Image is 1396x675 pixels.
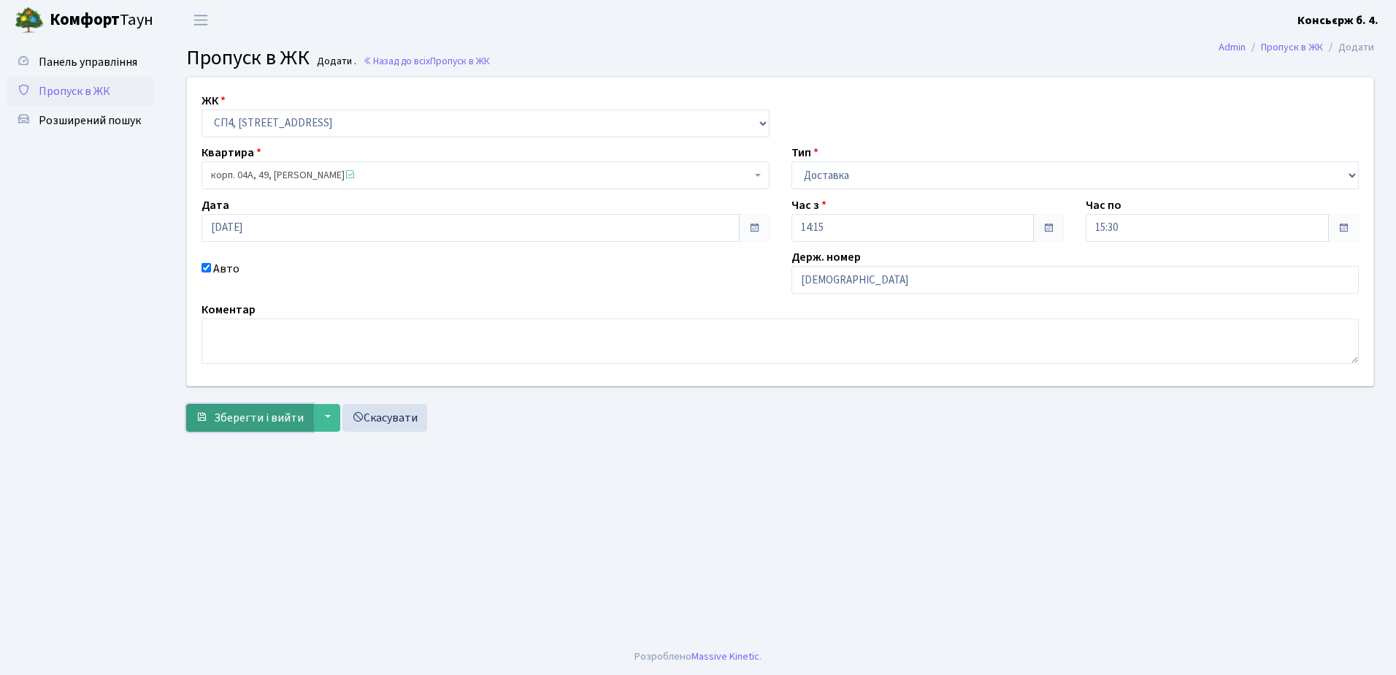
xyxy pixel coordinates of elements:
span: корп. 04А, 49, Бондаренко Євгеній Геннадійович <span class='la la-check-square text-success'></span> [202,161,770,189]
li: Додати [1323,39,1374,56]
label: ЖК [202,92,226,110]
a: Admin [1219,39,1246,55]
small: Додати . [314,56,356,68]
b: Комфорт [50,8,120,31]
a: Пропуск в ЖК [1261,39,1323,55]
input: АА1234АА [791,266,1359,294]
img: logo.png [15,6,44,35]
button: Переключити навігацію [183,8,219,32]
a: Пропуск в ЖК [7,77,153,106]
label: Квартира [202,144,261,161]
a: Massive Kinetic [691,649,759,664]
label: Час з [791,197,827,214]
a: Панель управління [7,47,153,77]
nav: breadcrumb [1197,32,1396,63]
a: Назад до всіхПропуск в ЖК [363,54,490,68]
a: Консьєрж б. 4. [1297,12,1378,29]
span: Панель управління [39,54,137,70]
label: Час по [1086,197,1121,214]
a: Розширений пошук [7,106,153,135]
b: Консьєрж б. 4. [1297,12,1378,28]
label: Авто [213,260,239,278]
button: Зберегти і вийти [186,404,313,432]
span: Розширений пошук [39,113,141,129]
span: Зберегти і вийти [214,410,304,426]
span: Пропуск в ЖК [39,83,110,99]
label: Держ. номер [791,248,861,266]
span: корп. 04А, 49, Бондаренко Євгеній Геннадійович <span class='la la-check-square text-success'></span> [211,168,751,183]
a: Скасувати [342,404,427,432]
label: Тип [791,144,818,161]
label: Коментар [202,301,256,319]
label: Дата [202,197,229,214]
span: Пропуск в ЖК [430,54,490,68]
span: Таун [50,8,153,33]
span: Пропуск в ЖК [186,43,310,72]
div: Розроблено . [634,649,762,665]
